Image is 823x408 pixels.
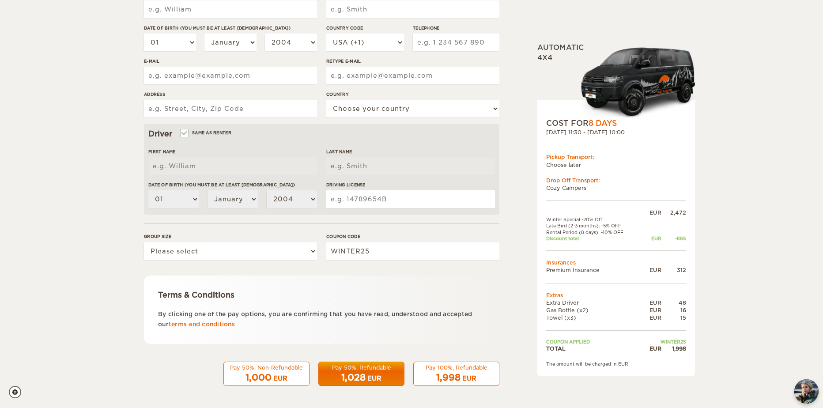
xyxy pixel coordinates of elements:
[794,379,819,404] img: Freyja at Cozy Campers
[661,306,686,314] div: 16
[546,291,686,299] td: Extras
[144,58,317,64] label: E-mail
[546,229,641,235] td: Rental Period (8 days): -10% OFF
[546,339,641,345] td: Coupon applied
[546,266,641,274] td: Premium Insurance
[641,209,661,216] div: EUR
[148,148,317,155] label: First Name
[245,372,272,383] span: 1,000
[462,374,476,383] div: EUR
[148,157,317,175] input: e.g. William
[573,45,695,118] img: Cozy-3.png
[158,290,485,300] div: Terms & Conditions
[413,362,499,386] button: Pay 100%, Refundable 1,998 EUR
[229,364,304,371] div: Pay 50%, Non-Refundable
[546,345,641,352] td: TOTAL
[148,128,495,139] div: Driver
[326,58,499,64] label: Retype E-mail
[419,364,494,371] div: Pay 100%, Refundable
[144,233,317,240] label: Group size
[341,372,366,383] span: 1,028
[641,306,661,314] div: EUR
[546,118,686,128] div: COST FOR
[436,372,461,383] span: 1,998
[641,339,686,345] td: WINTER25
[546,153,686,161] div: Pickup Transport:
[546,259,686,266] td: Insurances
[641,314,661,321] div: EUR
[326,190,495,208] input: e.g. 14789654B
[318,362,404,386] button: Pay 50%, Refundable 1,028 EUR
[223,362,310,386] button: Pay 50%, Non-Refundable 1,000 EUR
[324,364,399,371] div: Pay 50%, Refundable
[589,119,617,128] span: 8 Days
[158,309,485,330] p: By clicking one of the pay options, you are confirming that you have read, understood and accepte...
[326,25,404,31] label: Country Code
[326,157,495,175] input: e.g. Smith
[181,128,231,137] label: Same as renter
[169,321,235,328] a: terms and conditions
[641,266,661,274] div: EUR
[144,25,317,31] label: Date of birth (You must be at least [DEMOGRAPHIC_DATA])
[661,266,686,274] div: 312
[546,184,686,192] td: Cozy Campers
[546,314,641,321] td: Towel (x3)
[546,223,641,229] td: Late Bird (2-3 months): -5% OFF
[326,91,499,98] label: Country
[641,235,661,242] div: EUR
[326,67,499,84] input: e.g. example@example.com
[144,0,317,18] input: e.g. William
[537,43,695,118] div: Automatic 4x4
[326,233,499,240] label: Coupon code
[144,100,317,117] input: e.g. Street, City, Zip Code
[546,161,686,169] td: Choose later
[144,91,317,98] label: Address
[326,181,495,188] label: Driving License
[661,235,686,242] div: -865
[326,0,499,18] input: e.g. Smith
[413,34,499,51] input: e.g. 1 234 567 890
[546,306,641,314] td: Gas Bottle (x2)
[546,216,641,223] td: Winter Special -20% Off
[794,379,819,404] button: chat-button
[148,181,317,188] label: Date of birth (You must be at least [DEMOGRAPHIC_DATA])
[546,177,686,184] div: Drop Off Transport:
[273,374,287,383] div: EUR
[641,345,661,352] div: EUR
[661,299,686,306] div: 48
[144,67,317,84] input: e.g. example@example.com
[546,128,686,136] div: [DATE] 11:30 - [DATE] 10:00
[641,299,661,306] div: EUR
[546,235,641,242] td: Discount total
[413,25,499,31] label: Telephone
[326,148,495,155] label: Last Name
[367,374,381,383] div: EUR
[546,299,641,306] td: Extra Driver
[661,345,686,352] div: 1,998
[9,386,27,398] a: Cookie settings
[181,131,187,137] input: Same as renter
[661,314,686,321] div: 15
[661,209,686,216] div: 2,472
[546,361,686,367] div: The amount will be charged in EUR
